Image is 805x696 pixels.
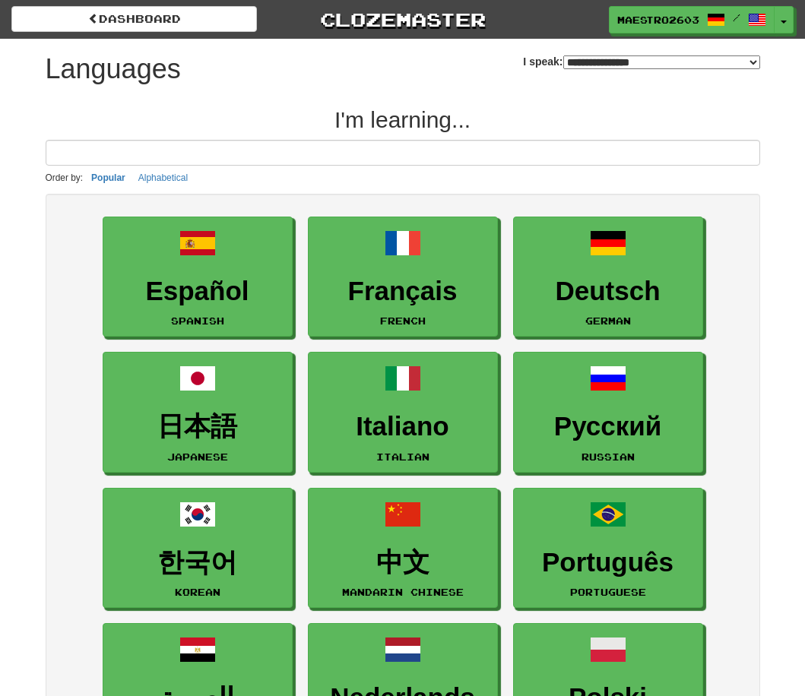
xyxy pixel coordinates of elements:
[563,55,760,69] select: I speak:
[111,412,284,441] h3: 日本語
[513,217,703,337] a: DeutschGerman
[380,315,426,326] small: French
[175,587,220,597] small: Korean
[523,54,759,69] label: I speak:
[308,488,498,609] a: 中文Mandarin Chinese
[171,315,224,326] small: Spanish
[11,6,257,32] a: dashboard
[111,277,284,306] h3: Español
[521,548,695,577] h3: Português
[733,12,740,23] span: /
[134,169,192,186] button: Alphabetical
[308,217,498,337] a: FrançaisFrench
[111,548,284,577] h3: 한국어
[513,488,703,609] a: PortuguêsPortuguese
[585,315,631,326] small: German
[103,488,293,609] a: 한국어Korean
[342,587,464,597] small: Mandarin Chinese
[103,352,293,473] a: 日本語Japanese
[609,6,775,33] a: Maestro2603 /
[46,107,760,132] h2: I'm learning...
[376,451,429,462] small: Italian
[46,54,181,84] h1: Languages
[513,352,703,473] a: РусскийRussian
[167,451,228,462] small: Japanese
[280,6,525,33] a: Clozemaster
[316,277,490,306] h3: Français
[570,587,646,597] small: Portuguese
[103,217,293,337] a: EspañolSpanish
[316,548,490,577] h3: 中文
[521,277,695,306] h3: Deutsch
[46,172,84,183] small: Order by:
[308,352,498,473] a: ItalianoItalian
[521,412,695,441] h3: Русский
[617,13,699,27] span: Maestro2603
[87,169,130,186] button: Popular
[316,412,490,441] h3: Italiano
[582,451,635,462] small: Russian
